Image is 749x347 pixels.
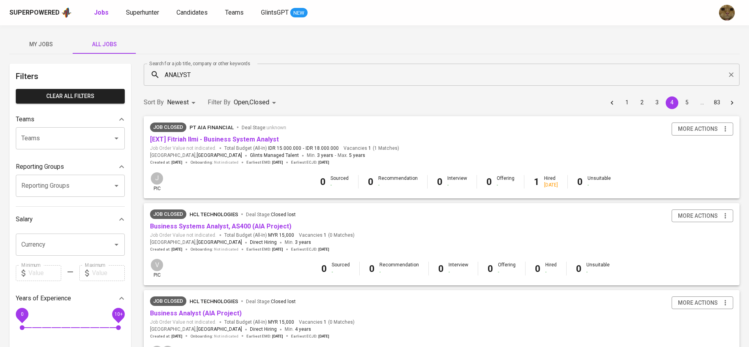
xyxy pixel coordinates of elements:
[150,123,186,132] div: Job already placed by Glints
[246,212,296,217] span: Deal Stage :
[678,211,718,221] span: more actions
[190,247,238,252] span: Onboarding :
[16,70,125,83] h6: Filters
[672,296,733,309] button: more actions
[28,265,61,281] input: Value
[150,296,186,306] div: Job fulfilled by third party
[94,9,109,16] b: Jobs
[636,96,648,109] button: Go to page 2
[330,182,349,189] div: -
[323,319,327,326] span: 1
[318,334,329,339] span: [DATE]
[268,232,294,239] span: MYR 15,000
[214,247,238,252] span: Not indicated
[190,211,238,217] span: HCL Technologies
[681,96,693,109] button: Go to page 5
[225,8,245,18] a: Teams
[606,96,618,109] button: Go to previous page
[318,160,329,165] span: [DATE]
[9,8,60,17] div: Superpowered
[150,239,242,247] span: [GEOGRAPHIC_DATA] ,
[696,98,708,106] div: …
[588,175,611,189] div: Unsuitable
[719,5,735,21] img: ec6c0910-f960-4a00-a8f8-c5744e41279e.jpg
[449,269,468,275] div: -
[126,9,159,16] span: Superhunter
[268,145,301,152] span: IDR 15.000.000
[367,145,371,152] span: 1
[246,334,283,339] span: Earliest EMD :
[150,258,164,279] div: pic
[498,262,516,275] div: Offering
[486,176,492,187] b: 0
[272,160,283,165] span: [DATE]
[498,269,516,275] div: -
[711,96,723,109] button: Go to page 83
[190,160,238,165] span: Onboarding :
[577,176,583,187] b: 0
[449,262,468,275] div: Interview
[208,98,231,107] p: Filter By
[379,262,419,275] div: Recommendation
[94,8,110,18] a: Jobs
[332,269,350,275] div: -
[150,145,216,152] span: Job Order Value not indicated.
[378,182,418,189] div: -
[338,153,365,158] span: Max.
[16,211,125,227] div: Salary
[16,162,64,172] p: Reporting Groups
[497,175,514,189] div: Offering
[111,133,122,144] button: Open
[197,152,242,160] span: [GEOGRAPHIC_DATA]
[16,111,125,127] div: Teams
[678,124,718,134] span: more actions
[16,115,34,124] p: Teams
[306,145,339,152] span: IDR 18.000.000
[321,263,327,274] b: 0
[114,311,122,317] span: 10+
[299,319,355,326] span: Vacancies ( 0 Matches )
[369,263,375,274] b: 0
[126,8,161,18] a: Superhunter
[272,247,283,252] span: [DATE]
[285,326,311,332] span: Min.
[621,96,633,109] button: Go to page 1
[225,9,244,16] span: Teams
[349,153,365,158] span: 5 years
[271,212,296,217] span: Closed lost
[150,172,164,192] div: pic
[307,153,333,158] span: Min.
[144,98,164,107] p: Sort By
[335,152,336,160] span: -
[272,334,283,339] span: [DATE]
[438,263,444,274] b: 0
[261,9,289,16] span: GlintsGPT
[271,299,296,304] span: Closed lost
[295,240,311,245] span: 3 years
[150,136,279,143] a: [EXT] Fitriah Ilmi - Business System Analyst
[167,98,189,107] p: Newest
[167,95,198,110] div: Newest
[111,180,122,191] button: Open
[604,96,740,109] nav: pagination navigation
[14,40,68,49] span: My Jobs
[111,239,122,250] button: Open
[16,89,125,104] button: Clear All filters
[267,125,286,130] span: unknown
[299,232,355,239] span: Vacancies ( 0 Matches )
[171,160,182,165] span: [DATE]
[150,209,186,219] div: Client fulfilled job using internal hiring
[22,91,118,101] span: Clear All filters
[544,182,558,189] div: [DATE]
[150,247,182,252] span: Created at :
[544,175,558,189] div: Hired
[150,334,182,339] span: Created at :
[77,40,131,49] span: All Jobs
[150,319,216,326] span: Job Order Value not indicated.
[16,215,33,224] p: Salary
[535,263,541,274] b: 0
[534,176,539,187] b: 1
[150,172,164,185] div: J
[16,290,125,306] div: Years of Experience
[303,145,304,152] span: -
